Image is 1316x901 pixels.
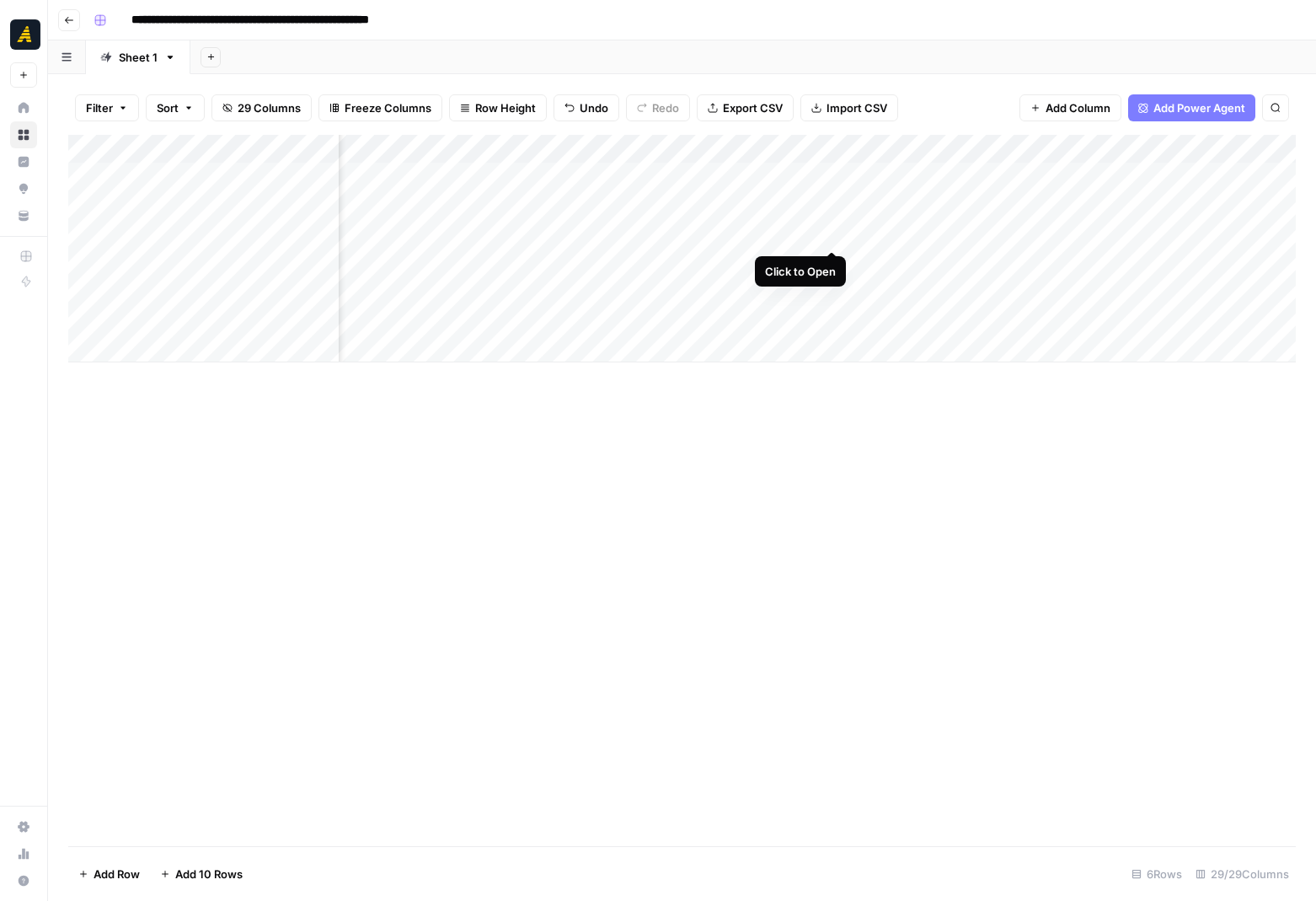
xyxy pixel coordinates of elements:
button: 29 Columns [211,94,312,121]
button: Filter [75,94,139,121]
button: Redo [626,94,690,121]
a: Sheet 1 [86,40,190,74]
a: Insights [10,148,37,175]
button: Row Height [449,94,547,121]
button: Export CSV [697,94,794,121]
button: Sort [146,94,205,121]
a: Browse [10,121,37,148]
button: Undo [554,94,619,121]
a: Home [10,94,37,121]
span: Add Power Agent [1153,99,1245,116]
span: Undo [580,99,608,116]
span: Add 10 Rows [175,866,243,882]
a: Your Data [10,202,37,229]
span: Sort [157,99,179,116]
img: Marketers in Demand Logo [10,19,40,50]
a: Usage [10,840,37,867]
a: Opportunities [10,175,37,202]
span: Import CSV [827,99,887,116]
button: Workspace: Marketers in Demand [10,13,37,56]
button: Help + Support [10,867,37,894]
div: Click to Open [765,263,836,280]
button: Add 10 Rows [150,861,253,888]
div: 29/29 Columns [1189,861,1296,888]
span: Add Column [1046,99,1110,116]
span: Filter [86,99,113,116]
span: Add Row [94,866,140,882]
span: Redo [652,99,679,116]
button: Add Row [68,861,150,888]
button: Import CSV [800,94,898,121]
a: Settings [10,813,37,840]
span: Freeze Columns [345,99,431,116]
div: 6 Rows [1125,861,1189,888]
span: Row Height [475,99,536,116]
button: Add Power Agent [1128,94,1255,121]
button: Add Column [1019,94,1121,121]
button: Freeze Columns [318,94,442,121]
div: Sheet 1 [119,49,158,66]
span: 29 Columns [238,99,301,116]
span: Export CSV [723,99,783,116]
